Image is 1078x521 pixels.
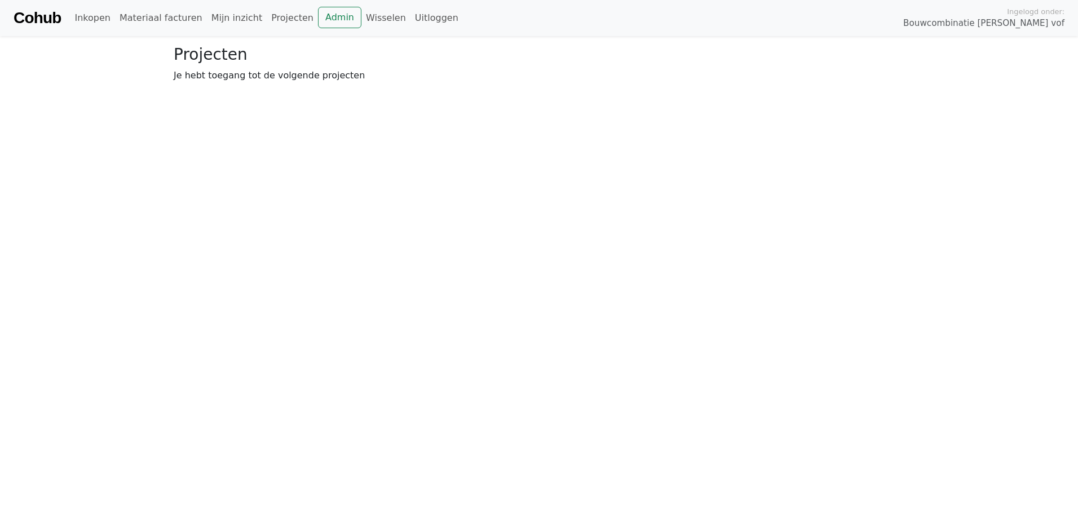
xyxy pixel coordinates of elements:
a: Mijn inzicht [207,7,267,29]
a: Admin [318,7,361,28]
a: Projecten [267,7,318,29]
a: Cohub [14,5,61,32]
span: Ingelogd onder: [1007,6,1064,17]
p: Je hebt toegang tot de volgende projecten [174,69,904,82]
a: Inkopen [70,7,114,29]
h3: Projecten [174,45,904,64]
a: Materiaal facturen [115,7,207,29]
a: Uitloggen [410,7,463,29]
a: Wisselen [361,7,410,29]
span: Bouwcombinatie [PERSON_NAME] vof [903,17,1064,30]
